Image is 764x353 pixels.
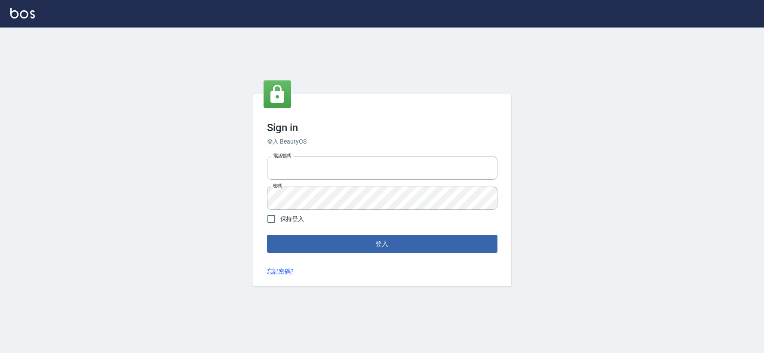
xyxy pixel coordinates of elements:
img: Logo [10,8,35,18]
label: 密碼 [273,183,282,189]
label: 電話號碼 [273,153,291,159]
h6: 登入 BeautyOS [267,137,497,146]
a: 忘記密碼? [267,267,294,276]
button: 登入 [267,235,497,253]
h3: Sign in [267,122,497,134]
span: 保持登入 [280,215,304,224]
